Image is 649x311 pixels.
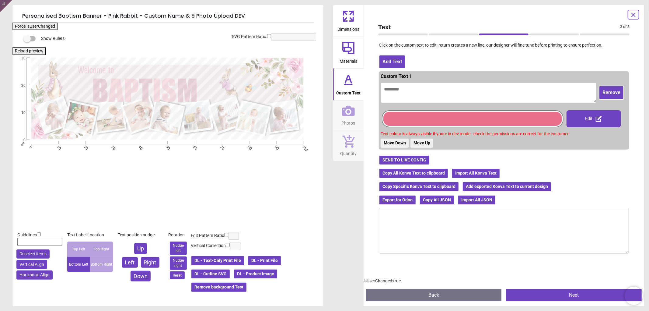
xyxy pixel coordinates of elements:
div: Top Left [67,242,90,257]
div: Text position nudge [118,232,163,238]
span: Custom Text 1 [381,73,412,79]
button: Import All JSON [458,195,496,205]
button: Nudge right [170,256,187,270]
button: Dimensions [333,5,364,37]
span: Photos [342,117,355,126]
button: DL - Text-Only Print File [191,256,245,266]
button: Move Up [410,139,433,148]
label: SVG Pattern Ratio: [232,34,267,40]
button: Remove [599,86,624,100]
button: Photos [333,101,364,130]
button: Next [506,289,642,301]
div: Edit [567,110,621,127]
button: Export for Odoo [379,195,416,205]
div: Show Rulers [27,35,323,42]
button: Vertical Align [16,260,47,269]
button: DL - Product Image [233,269,278,279]
button: Quantity [333,130,364,161]
span: Text colour is always visible if youre in dev mode - check the permissions are correct for the cu... [381,131,569,136]
button: Nudge left [170,242,187,255]
div: isUserChanged: true [364,278,644,284]
button: Reload preview [12,47,46,55]
div: Top Right [90,242,113,257]
span: Guidelines [17,232,37,237]
label: Vertical Correction [191,243,226,249]
button: SEND TO LIVE CONFIG [379,155,430,165]
iframe: Brevo live chat [625,287,643,305]
button: DL - Print File [248,256,281,266]
button: Copy All Konva Text to clipboard [379,168,448,178]
button: Remove background Test [191,282,247,292]
button: Horizontal Align [16,270,53,280]
p: Click on the custom text to edit, return creates a new line, our designer will fine tune before p... [373,42,634,48]
h5: Personalised Baptism Banner - Pink Rabbit - Custom Name & 9 Photo Upload DEV [22,10,314,23]
button: Import All Konva Text [452,168,500,178]
div: Rotation [168,232,188,238]
button: Up [134,243,147,254]
span: Text [378,23,620,31]
div: Bottom Right [90,257,113,272]
span: 3 of 5 [620,24,630,30]
button: Copy All JSON [419,195,455,205]
button: Force isUserChanged [12,23,58,30]
button: Copy Specific Konva Text to clipboard [379,182,459,192]
button: Move Down [381,139,409,148]
span: Custom Text [336,87,361,96]
button: Materials [333,37,364,69]
button: Back [366,289,501,301]
label: Edit Pattern Ratio [191,233,224,239]
span: Dimensions [337,23,359,33]
button: Add exported Konva Text to current design [462,182,552,192]
span: Materials [340,55,357,65]
button: Reset [170,271,185,280]
button: Deselect items [16,249,50,259]
div: Bottom Left [67,257,90,272]
button: Down [131,271,151,281]
div: Text Label Location [67,232,113,238]
button: DL - Cutline SVG [191,269,230,279]
span: Quantity [340,148,357,157]
button: Left [122,257,138,268]
button: Add Text [379,55,406,69]
button: Custom Text [333,69,364,100]
span: 30 [14,56,26,61]
button: Right [141,257,159,268]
